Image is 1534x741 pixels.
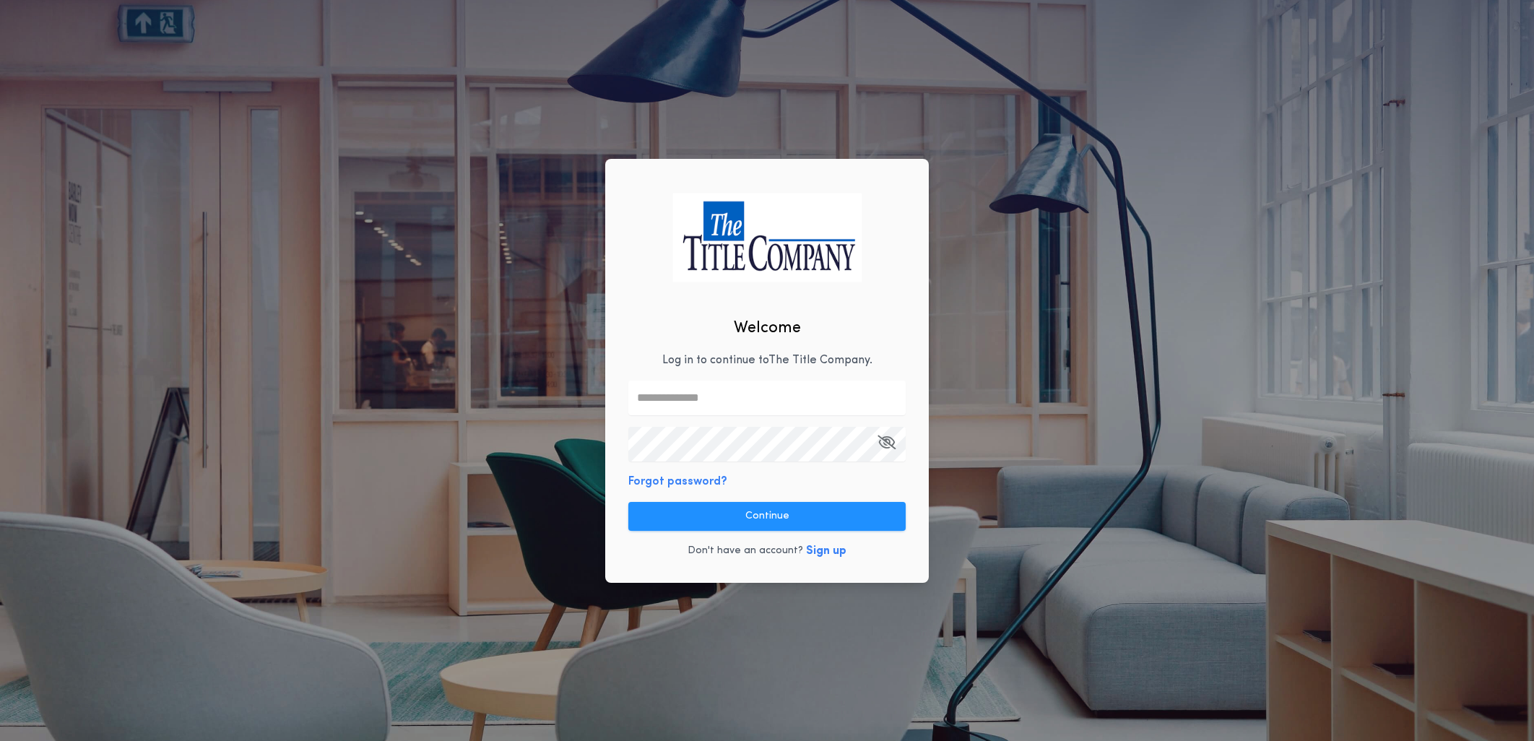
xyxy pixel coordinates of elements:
img: logo [672,193,862,282]
button: Continue [628,502,906,531]
p: Log in to continue to The Title Company . [662,352,872,369]
button: Sign up [806,542,846,560]
p: Don't have an account? [688,544,803,558]
h2: Welcome [734,316,801,340]
button: Forgot password? [628,473,727,490]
